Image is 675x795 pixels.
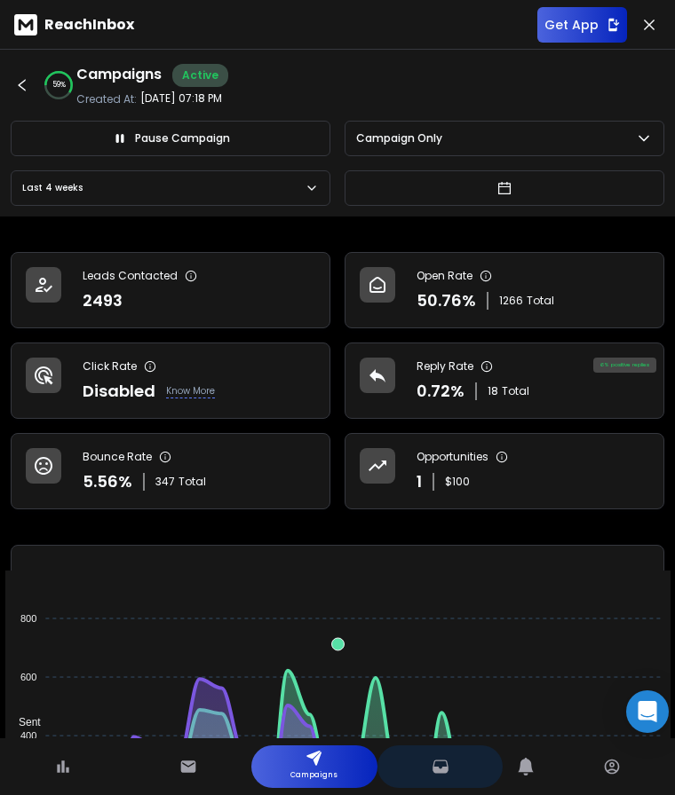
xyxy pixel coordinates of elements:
[345,342,664,419] a: Reply Rate0.72%18Total6% positive replies
[417,469,422,494] p: 1
[20,613,36,624] tspan: 800
[417,450,488,464] p: Opportunities
[445,475,470,489] p: $ 100
[11,433,330,509] a: Bounce Rate5.56%347Total
[155,475,175,489] span: 347
[83,379,155,404] p: Disabled
[499,294,523,308] span: 1266
[527,294,554,308] span: Total
[345,252,664,328] a: Open Rate50.76%1266Total
[537,7,627,43] button: Get App
[20,672,36,682] tspan: 600
[345,433,664,509] a: Opportunities1$100
[11,121,330,156] button: Pause Campaign
[83,469,132,494] p: 5.56 %
[22,179,90,197] p: Last 4 weeks
[20,730,36,741] tspan: 400
[502,384,529,398] span: Total
[135,131,230,146] p: Pause Campaign
[593,358,656,373] div: 6 % positive replies
[83,450,152,464] p: Bounce Rate
[52,80,66,91] p: 59 %
[11,252,330,328] a: Leads Contacted2493
[83,269,178,283] p: Leads Contacted
[417,379,465,404] p: 0.72 %
[179,475,206,489] span: Total
[5,716,41,728] span: Sent
[76,92,137,106] p: Created At:
[140,91,222,106] p: [DATE] 07:18 PM
[488,384,498,398] span: 18
[166,384,215,398] p: Know More
[290,767,337,784] p: Campaigns
[76,64,162,87] h1: Campaigns
[417,288,476,313] p: 50.76 %
[83,359,137,374] p: Click Rate
[356,131,449,146] p: Campaign Only
[172,64,228,87] div: Active
[83,288,123,313] p: 2493
[44,14,134,35] p: ReachInbox
[417,359,473,374] p: Reply Rate
[417,269,472,283] p: Open Rate
[626,690,669,733] div: Open Intercom Messenger
[11,342,330,419] a: Click RateDisabledKnow More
